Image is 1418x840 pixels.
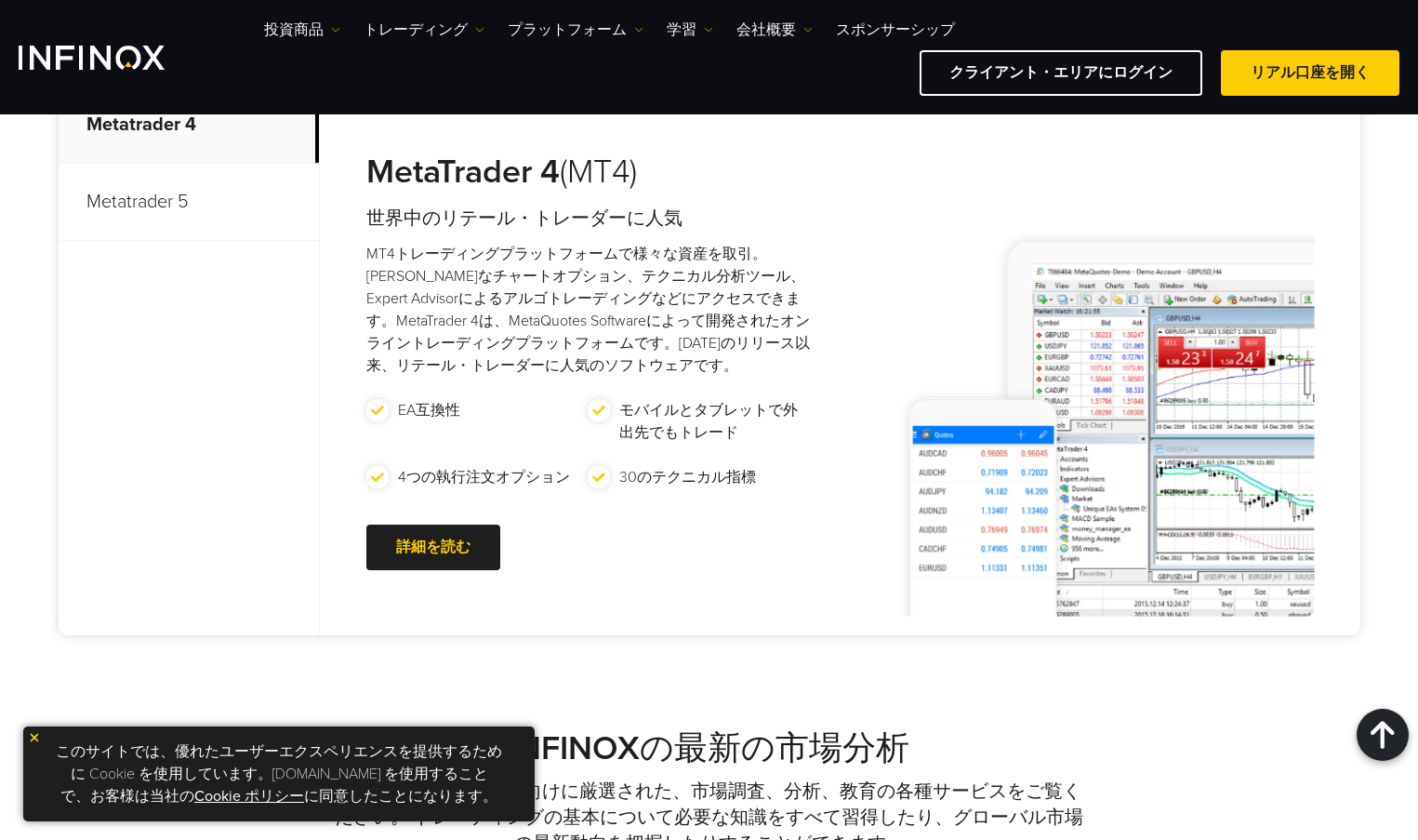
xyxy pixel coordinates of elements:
[366,206,810,232] h4: 世界中のリテール・トレーダーに人気
[509,728,640,768] strong: INFINOX
[366,525,500,570] a: 詳細を読む
[194,787,304,806] a: Cookie ポリシー
[59,728,1360,769] h2: の最新の市場分析
[508,19,643,41] a: プラットフォーム
[366,152,810,193] h3: (MT4)
[836,19,955,41] a: スポンサーシップ
[398,466,570,488] p: 4つの執行注文オプション
[736,19,813,41] a: 会社概要
[264,19,340,41] a: 投資商品
[366,152,560,192] strong: MetaTrader 4
[28,731,41,744] img: yellow close icon
[619,466,756,488] p: 30のテクニカル指標
[398,399,460,421] p: EA互換性
[19,46,208,70] a: INFINOX Logo
[364,19,484,41] a: トレーディング
[59,87,319,164] p: Metatrader 4
[33,736,525,812] p: このサイトでは、優れたユーザーエクスペリエンスを提供するために Cookie を使用しています。[DOMAIN_NAME] を使用することで、お客様は当社の に同意したことになります。
[1221,50,1399,96] a: リアル口座を開く
[667,19,713,41] a: 学習
[59,164,319,241] p: Metatrader 5
[619,399,801,444] p: モバイルとタブレットで外出先でもトレード
[920,50,1202,96] a: クライアント・エリアにログイン
[366,243,810,377] p: MT4トレーディングプラットフォームで様々な資産を取引。[PERSON_NAME]なチャートオプション、テクニカル分析ツール、Expert Advisorによるアルゴトレーディングなどにアクセス...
